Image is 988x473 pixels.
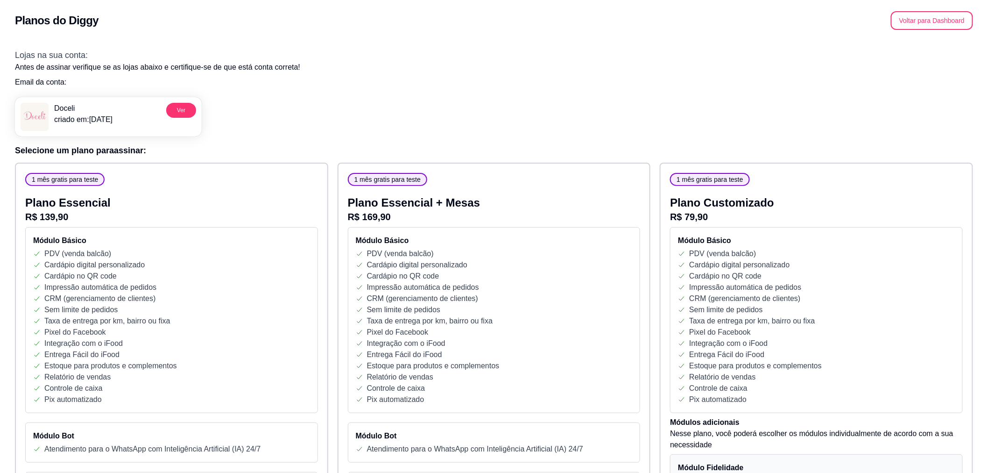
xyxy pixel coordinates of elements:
p: Cardápio no QR code [367,271,439,282]
button: Voltar para Dashboard [891,11,973,30]
a: Voltar para Dashboard [891,16,973,24]
p: Impressão automática de pedidos [367,282,479,293]
span: 1 mês gratis para teste [673,175,747,184]
p: R$ 169,90 [348,210,641,223]
p: Integração com o iFood [689,338,768,349]
h4: Módulos adicionais [670,417,963,428]
p: Relatório de vendas [44,372,111,383]
h4: Módulo Básico [33,235,310,246]
h4: Módulo Bot [33,430,310,442]
p: PDV (venda balcão) [367,248,434,259]
p: Entrega Fácil do iFood [367,349,442,360]
p: Sem limite de pedidos [367,304,440,315]
p: Atendimento para o WhatsApp com Inteligência Artificial (IA) 24/7 [44,444,261,455]
p: Atendimento para o WhatsApp com Inteligência Artificial (IA) 24/7 [367,444,583,455]
p: Plano Customizado [670,195,963,210]
span: 1 mês gratis para teste [351,175,424,184]
p: Impressão automática de pedidos [689,282,801,293]
p: Sem limite de pedidos [44,304,118,315]
p: Controle de caixa [689,383,748,394]
p: PDV (venda balcão) [689,248,756,259]
p: Estoque para produtos e complementos [689,360,822,372]
a: menu logoDocelicriado em:[DATE]Ver [15,97,202,136]
p: Pixel do Facebook [44,327,106,338]
img: menu logo [21,103,49,131]
p: Entrega Fácil do iFood [689,349,764,360]
p: CRM (gerenciamento de clientes) [689,293,800,304]
h3: Lojas na sua conta: [15,49,973,62]
h4: Módulo Bot [356,430,633,442]
p: Pixel do Facebook [689,327,751,338]
p: Plano Essencial [25,195,318,210]
h3: Selecione um plano para assinar : [15,144,973,157]
button: Ver [166,103,196,118]
p: Relatório de vendas [689,372,755,383]
p: Taxa de entrega por km, bairro ou fixa [44,315,170,327]
p: PDV (venda balcão) [44,248,111,259]
p: Cardápio no QR code [689,271,762,282]
h4: Módulo Básico [678,235,955,246]
p: Pixel do Facebook [367,327,429,338]
p: CRM (gerenciamento de clientes) [44,293,155,304]
p: Taxa de entrega por km, bairro ou fixa [689,315,815,327]
p: Pix automatizado [689,394,747,405]
p: Sem limite de pedidos [689,304,762,315]
span: 1 mês gratis para teste [28,175,102,184]
p: Integração com o iFood [44,338,123,349]
p: Email da conta: [15,77,973,88]
p: Plano Essencial + Mesas [348,195,641,210]
p: R$ 79,90 [670,210,963,223]
p: Entrega Fácil do iFood [44,349,120,360]
p: Estoque para produtos e complementos [44,360,177,372]
h2: Planos do Diggy [15,13,99,28]
p: Impressão automática de pedidos [44,282,156,293]
p: Controle de caixa [367,383,425,394]
h4: Módulo Básico [356,235,633,246]
p: Relatório de vendas [367,372,433,383]
p: Cardápio digital personalizado [689,259,790,271]
p: Pix automatizado [44,394,102,405]
p: Taxa de entrega por km, bairro ou fixa [367,315,493,327]
p: Controle de caixa [44,383,103,394]
p: Integração com o iFood [367,338,445,349]
p: criado em: [DATE] [54,114,113,125]
p: R$ 139,90 [25,210,318,223]
p: Cardápio no QR code [44,271,117,282]
p: Doceli [54,103,113,114]
p: Nesse plano, você poderá escolher os módulos individualmente de acordo com a sua necessidade [670,428,963,451]
p: Antes de assinar verifique se as lojas abaixo e certifique-se de que está conta correta! [15,62,973,73]
p: Cardápio digital personalizado [367,259,467,271]
p: Pix automatizado [367,394,424,405]
p: Estoque para produtos e complementos [367,360,500,372]
p: Cardápio digital personalizado [44,259,145,271]
p: CRM (gerenciamento de clientes) [367,293,478,304]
